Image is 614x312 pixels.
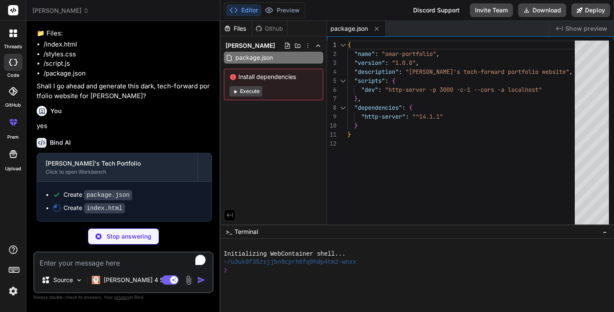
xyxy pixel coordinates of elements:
div: 11 [327,130,336,139]
div: 12 [327,139,336,148]
div: [PERSON_NAME]'s Tech Portfolio [46,159,189,168]
button: Editor [226,4,261,16]
span: : [399,68,402,76]
span: { [409,104,412,111]
p: yes [37,121,212,131]
div: 9 [327,112,336,121]
button: Preview [261,4,303,16]
div: Create [64,190,132,199]
span: Install dependencies [229,73,318,81]
button: − [601,225,609,239]
span: : [375,50,378,58]
span: "scripts" [354,77,385,85]
p: Shall I go ahead and generate this dark, tech-forward portfolio website for [PERSON_NAME]? [37,82,212,101]
div: Click to open Workbench [46,169,189,175]
span: } [354,95,358,102]
label: GitHub [5,102,21,109]
h6: Bind AI [50,138,71,147]
p: Stop answering [107,232,151,241]
span: ~/u3uk0f35zsjjbn9cprh6fq9h0p4tm2-wnxx [224,258,356,266]
div: Click to collapse the range. [337,103,348,112]
label: code [7,72,19,79]
p: [PERSON_NAME] 4 S.. [104,276,167,284]
li: /script.js [43,59,212,69]
span: "http-server -p 3000 -c-1 --cors -a localhost" [385,86,542,93]
p: Always double-check its answers. Your in Bind [33,293,214,301]
span: { [392,77,395,85]
div: 1 [327,41,336,50]
span: "^14.1.1" [412,113,443,120]
img: Claude 4 Sonnet [92,276,100,284]
div: 7 [327,94,336,103]
div: Discord Support [408,3,465,17]
button: Deploy [571,3,610,17]
span: "http-server" [361,113,405,120]
span: , [416,59,419,67]
code: package.json [84,190,132,200]
span: , [569,68,573,76]
div: 4 [327,67,336,76]
span: Terminal [235,227,258,236]
button: Download [518,3,566,17]
span: , [358,95,361,102]
span: : [405,113,409,120]
div: Github [252,24,287,33]
p: Source [53,276,73,284]
li: /index.html [43,40,212,50]
span: ❯ [224,266,228,274]
img: settings [6,284,20,298]
img: attachment [184,275,194,285]
span: : [385,59,388,67]
span: [PERSON_NAME] [226,41,275,50]
span: package.json [330,24,368,33]
div: 10 [327,121,336,130]
div: 2 [327,50,336,58]
span: privacy [114,295,130,300]
div: 3 [327,58,336,67]
div: 6 [327,85,336,94]
div: 5 [327,76,336,85]
h6: You [50,107,62,115]
span: "version" [354,59,385,67]
span: : [378,86,382,93]
span: } [348,131,351,138]
li: /styles.css [43,50,212,59]
textarea: To enrich screen reader interactions, please activate Accessibility in Grammarly extension settings [35,253,212,268]
img: icon [197,276,206,284]
span: , [436,50,440,58]
label: threads [4,43,22,50]
span: Initializing WebContainer shell... [224,250,346,258]
span: "1.0.0" [392,59,416,67]
span: } [354,122,358,129]
button: [PERSON_NAME]'s Tech PortfolioClick to open Workbench [37,153,197,181]
span: : [385,77,388,85]
span: "name" [354,50,375,58]
div: 8 [327,103,336,112]
span: package.json [235,52,274,63]
span: "description" [354,68,399,76]
span: Show preview [565,24,607,33]
span: >_ [226,227,232,236]
div: Click to collapse the range. [337,76,348,85]
span: − [602,227,607,236]
span: "dependencies" [354,104,402,111]
span: [PERSON_NAME] [32,6,89,15]
span: "dev" [361,86,378,93]
span: : [402,104,405,111]
span: "[PERSON_NAME]'s tech-forward portfolio website" [405,68,569,76]
span: { [348,41,351,49]
code: index.html [84,203,125,213]
img: Pick Models [75,277,83,284]
label: Upload [5,165,21,172]
button: Execute [229,86,262,96]
div: Create [64,204,125,213]
label: prem [7,134,19,141]
button: Invite Team [470,3,513,17]
li: /package.json [43,69,212,79]
div: Files [220,24,252,33]
span: "omar-portfolio" [382,50,436,58]
div: Click to collapse the range. [337,41,348,50]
